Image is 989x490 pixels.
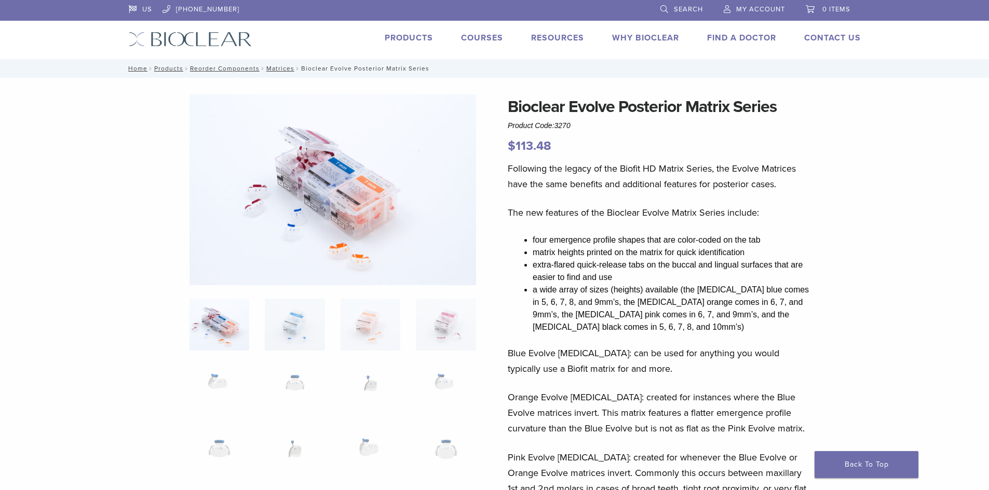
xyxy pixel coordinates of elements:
img: Bioclear Evolve Posterior Matrix Series - Image 2 [265,299,324,351]
a: Products [385,33,433,43]
img: Bioclear Evolve Posterior Matrix Series - Image 6 [269,364,321,416]
span: Product Code: [508,121,571,130]
nav: Bioclear Evolve Posterior Matrix Series [121,59,869,78]
img: Evolve-refills-2-324x324.jpg [189,299,249,351]
img: Bioclear Evolve Posterior Matrix Series - Image 9 [189,429,249,481]
span: My Account [736,5,785,13]
img: Evolve-refills-2 [189,94,476,285]
a: Courses [461,33,503,43]
img: Bioclear Evolve Posterior Matrix Series - Image 5 [189,364,249,416]
h1: Bioclear Evolve Posterior Matrix Series [508,94,813,119]
li: extra-flared quick-release tabs on the buccal and lingual surfaces that are easier to find and use [533,259,813,284]
li: matrix heights printed on the matrix for quick identification [533,246,813,259]
p: Blue Evolve [MEDICAL_DATA]: can be used for anything you would typically use a Biofit matrix for ... [508,345,813,376]
a: Matrices [266,65,294,72]
a: Products [154,65,183,72]
span: / [183,66,190,71]
img: Bioclear Evolve Posterior Matrix Series - Image 11 [341,429,400,481]
img: Bioclear Evolve Posterior Matrix Series - Image 10 [265,429,324,481]
span: / [147,66,154,71]
a: Find A Doctor [707,33,776,43]
span: 3270 [554,121,571,130]
a: Resources [531,33,584,43]
span: Search [674,5,703,13]
span: 0 items [822,5,850,13]
a: Contact Us [804,33,861,43]
p: Orange Evolve [MEDICAL_DATA]: created for instances where the Blue Evolve matrices invert. This m... [508,389,813,436]
li: four emergence profile shapes that are color-coded on the tab [533,234,813,246]
a: Back To Top [815,451,918,478]
span: / [294,66,301,71]
a: Home [125,65,147,72]
img: Bioclear Evolve Posterior Matrix Series - Image 12 [416,429,476,481]
bdi: 113.48 [508,138,551,153]
a: Reorder Components [190,65,260,72]
p: The new features of the Bioclear Evolve Matrix Series include: [508,205,813,220]
p: Following the legacy of the Biofit HD Matrix Series, the Evolve Matrices have the same benefits a... [508,161,813,192]
img: Bioclear Evolve Posterior Matrix Series - Image 8 [416,364,476,416]
a: Why Bioclear [612,33,679,43]
img: Bioclear [129,32,252,47]
span: $ [508,138,516,153]
span: / [260,66,266,71]
img: Bioclear Evolve Posterior Matrix Series - Image 3 [341,299,400,351]
img: Bioclear Evolve Posterior Matrix Series - Image 4 [416,299,476,351]
img: Bioclear Evolve Posterior Matrix Series - Image 7 [341,364,400,416]
li: a wide array of sizes (heights) available (the [MEDICAL_DATA] blue comes in 5, 6, 7, 8, and 9mm’s... [533,284,813,333]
